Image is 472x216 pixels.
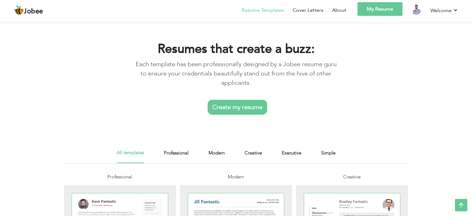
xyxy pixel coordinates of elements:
a: Modern [209,149,225,163]
h1: Resumes that create a buzz: [133,41,339,57]
a: All templates [117,149,144,163]
span: Professional [107,174,132,180]
a: Cover Letters [293,7,323,14]
a: Simple [321,149,335,163]
img: Profile Img [411,5,421,15]
span: Jobee [24,8,43,15]
img: jobee.io [14,5,24,15]
a: Professional [164,149,189,163]
a: My Resume [357,2,402,16]
a: About [332,7,346,14]
a: Welcome [430,7,458,14]
a: Resume Templates [242,7,284,14]
p: Each template has been professionally designed by a Jobee resume guru to ensure your credentials ... [133,60,339,88]
a: Create my resume [208,100,267,115]
a: Executive [282,149,301,163]
span: Modern [228,174,244,180]
a: Jobee [14,5,43,15]
a: Creative [245,149,262,163]
span: Creative [343,174,361,180]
